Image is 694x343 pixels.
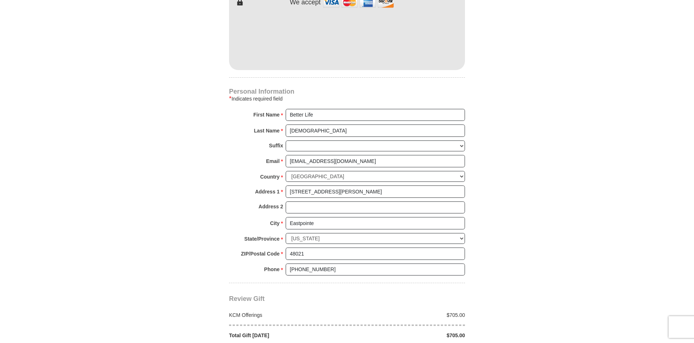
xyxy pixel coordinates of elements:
strong: State/Province [244,234,279,244]
strong: ZIP/Postal Code [241,249,280,259]
span: Review Gift [229,295,265,302]
strong: First Name [253,110,279,120]
div: Total Gift [DATE] [225,332,347,339]
div: Indicates required field [229,94,465,103]
h4: Personal Information [229,89,465,94]
strong: Last Name [254,126,280,136]
strong: Suffix [269,140,283,151]
strong: Phone [264,264,280,274]
div: KCM Offerings [225,311,347,319]
div: $705.00 [347,332,469,339]
strong: Email [266,156,279,166]
strong: Address 1 [255,187,280,197]
div: $705.00 [347,311,469,319]
strong: City [270,218,279,228]
strong: Country [260,172,280,182]
strong: Address 2 [258,201,283,212]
